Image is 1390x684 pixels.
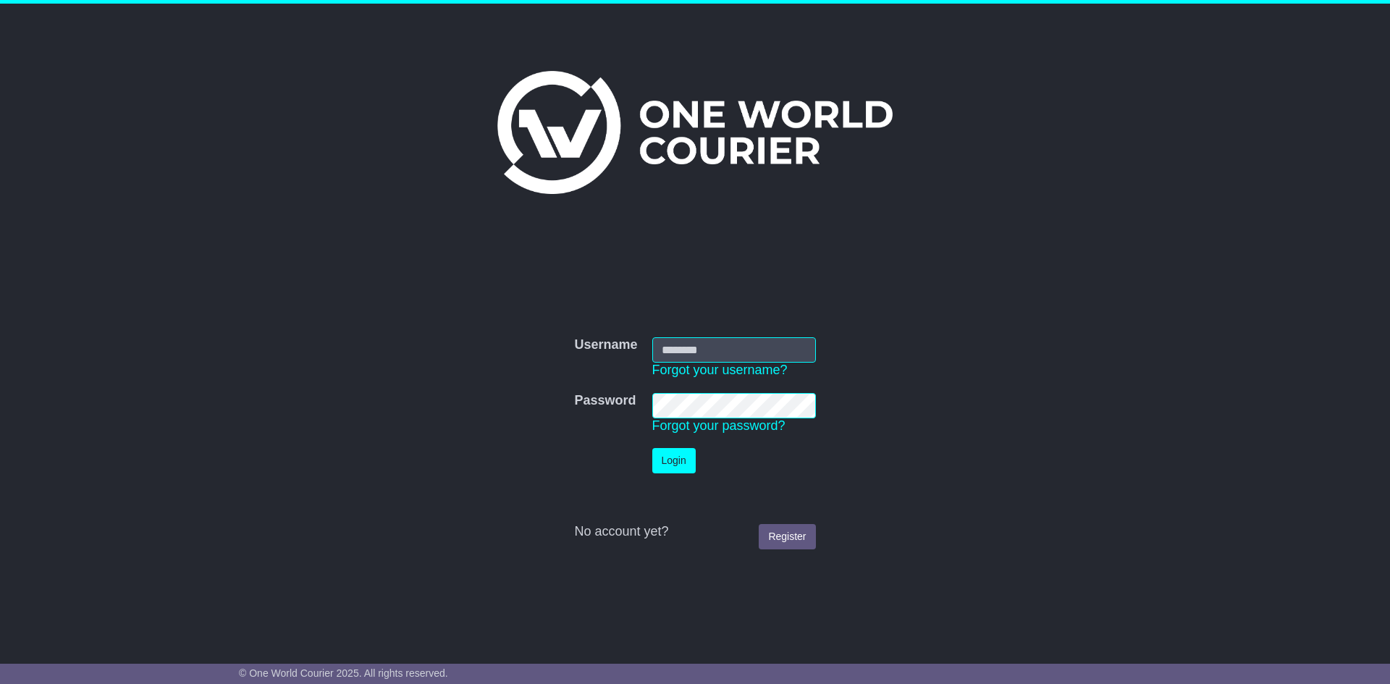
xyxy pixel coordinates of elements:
label: Password [574,393,636,409]
label: Username [574,337,637,353]
a: Register [759,524,815,549]
span: © One World Courier 2025. All rights reserved. [239,667,448,679]
a: Forgot your password? [652,418,785,433]
a: Forgot your username? [652,363,788,377]
div: No account yet? [574,524,815,540]
img: One World [497,71,893,194]
button: Login [652,448,696,473]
